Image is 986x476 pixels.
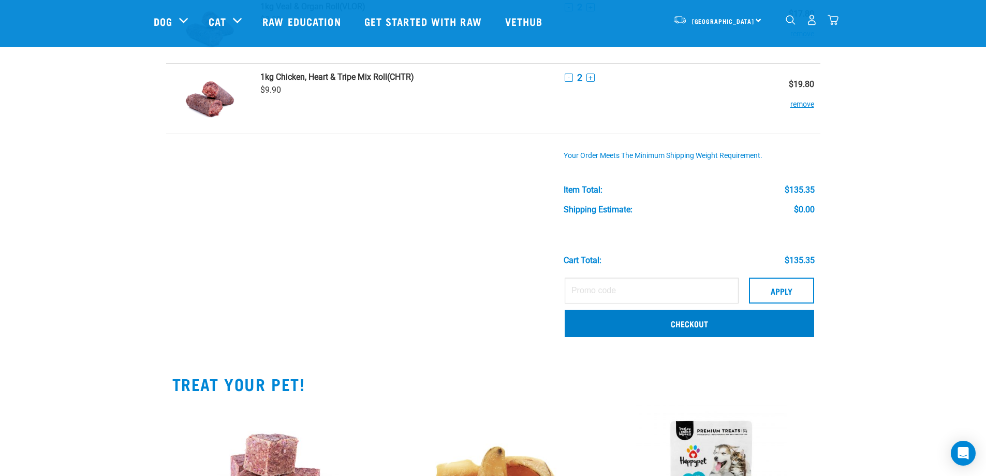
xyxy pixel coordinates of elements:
[786,15,796,25] img: home-icon-1@2x.png
[564,256,601,265] div: Cart total:
[951,441,976,466] div: Open Intercom Messenger
[673,15,687,24] img: van-moving.png
[209,13,226,29] a: Cat
[565,310,814,337] a: Checkout
[586,74,595,82] button: +
[828,15,838,25] img: home-icon@2x.png
[260,72,387,82] strong: 1kg Chicken, Heart & Tripe Mix Roll
[260,85,281,95] span: $9.90
[755,64,820,134] td: $19.80
[577,72,582,83] span: 2
[565,74,573,82] button: -
[785,185,815,195] div: $135.35
[260,72,552,82] a: 1kg Chicken, Heart & Tripe Mix Roll(CHTR)
[692,19,755,23] span: [GEOGRAPHIC_DATA]
[183,72,237,125] img: Chicken, Heart & Tripe Mix Roll
[565,278,739,304] input: Promo code
[806,15,817,25] img: user.png
[354,1,495,42] a: Get started with Raw
[172,374,814,393] h2: TREAT YOUR PET!
[785,256,815,265] div: $135.35
[154,13,172,29] a: Dog
[564,205,632,214] div: Shipping Estimate:
[749,278,814,304] button: Apply
[564,152,815,160] div: Your order meets the minimum shipping weight requirement.
[790,89,814,109] button: remove
[794,205,815,214] div: $0.00
[564,185,602,195] div: Item Total:
[495,1,556,42] a: Vethub
[252,1,354,42] a: Raw Education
